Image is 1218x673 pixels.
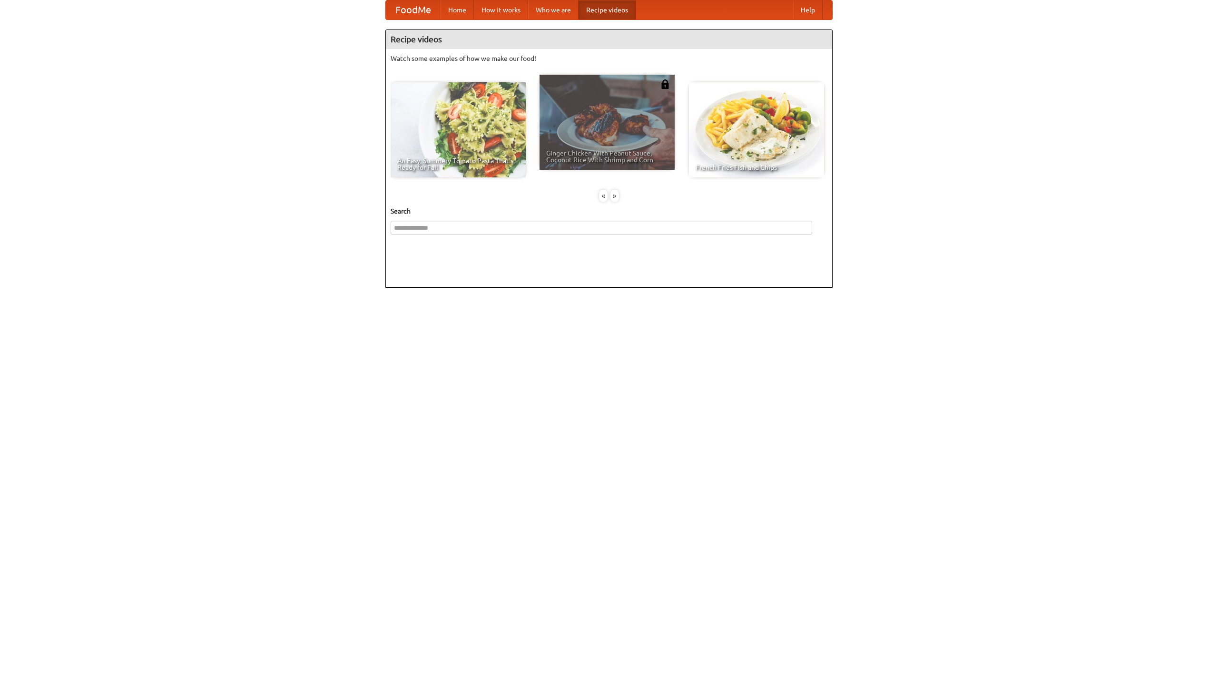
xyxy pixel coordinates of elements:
[386,30,832,49] h4: Recipe videos
[391,54,827,63] p: Watch some examples of how we make our food!
[793,0,823,20] a: Help
[579,0,636,20] a: Recipe videos
[660,79,670,89] img: 483408.png
[474,0,528,20] a: How it works
[397,157,519,171] span: An Easy, Summery Tomato Pasta That's Ready for Fall
[391,82,526,177] a: An Easy, Summery Tomato Pasta That's Ready for Fall
[599,190,608,202] div: «
[528,0,579,20] a: Who we are
[696,164,817,171] span: French Fries Fish and Chips
[689,82,824,177] a: French Fries Fish and Chips
[441,0,474,20] a: Home
[386,0,441,20] a: FoodMe
[610,190,619,202] div: »
[391,206,827,216] h5: Search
